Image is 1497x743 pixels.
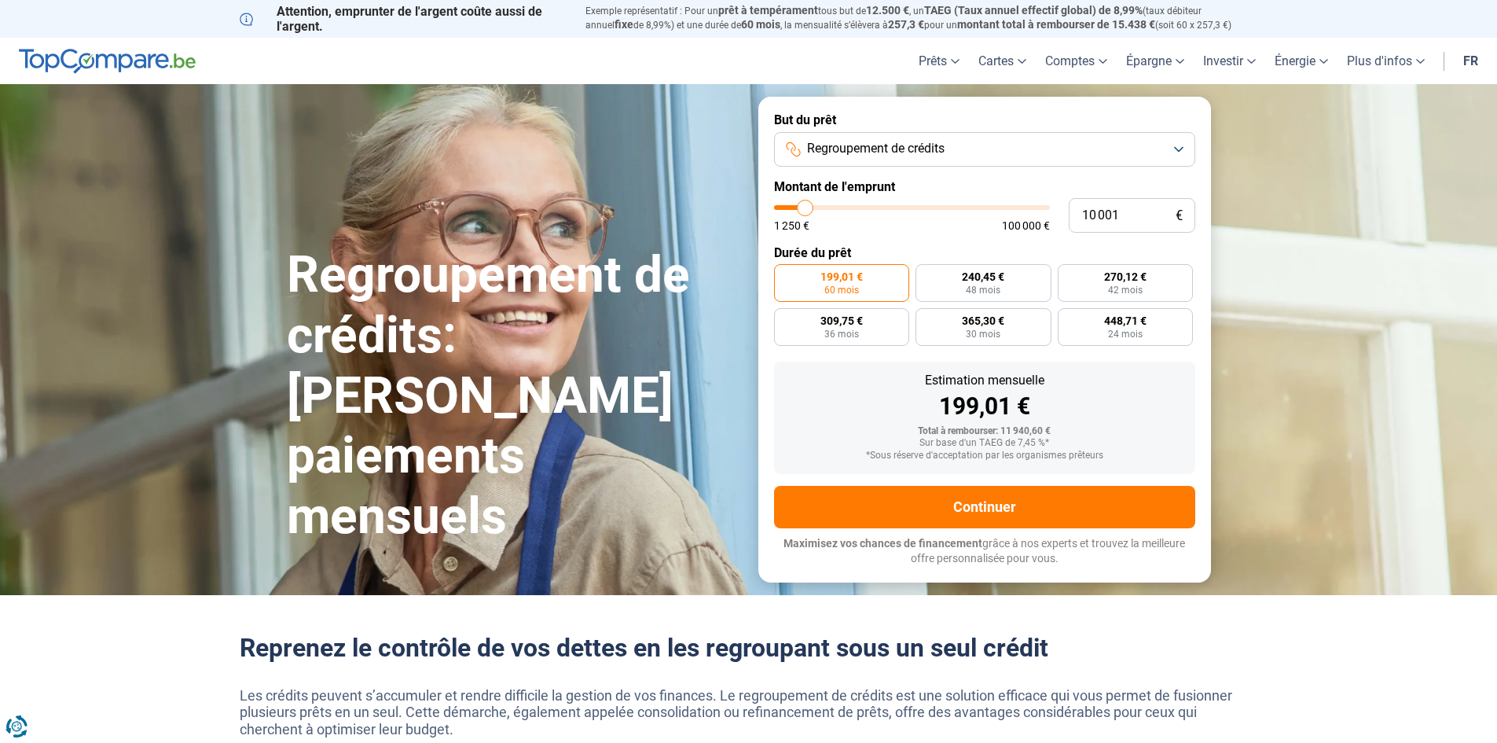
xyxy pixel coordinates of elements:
h1: Regroupement de crédits: [PERSON_NAME] paiements mensuels [287,245,739,547]
img: TopCompare [19,49,196,74]
a: fr [1454,38,1488,84]
button: Regroupement de crédits [774,132,1195,167]
span: montant total à rembourser de 15.438 € [957,18,1155,31]
div: Estimation mensuelle [787,374,1183,387]
span: 448,71 € [1104,315,1147,326]
span: 365,30 € [962,315,1004,326]
div: 199,01 € [787,395,1183,418]
span: 257,3 € [888,18,924,31]
span: 240,45 € [962,271,1004,282]
span: prêt à tempérament [718,4,818,17]
span: 309,75 € [820,315,863,326]
a: Investir [1194,38,1265,84]
span: 60 mois [824,285,859,295]
span: 100 000 € [1002,220,1050,231]
h2: Reprenez le contrôle de vos dettes en les regroupant sous un seul crédit [240,633,1258,663]
div: Total à rembourser: 11 940,60 € [787,426,1183,437]
a: Énergie [1265,38,1337,84]
a: Comptes [1036,38,1117,84]
a: Prêts [909,38,969,84]
p: Attention, emprunter de l'argent coûte aussi de l'argent. [240,4,567,34]
div: Sur base d'un TAEG de 7,45 %* [787,438,1183,449]
span: Maximisez vos chances de financement [783,537,982,550]
span: 30 mois [966,329,1000,339]
a: Cartes [969,38,1036,84]
label: But du prêt [774,112,1195,127]
span: 42 mois [1108,285,1143,295]
span: 24 mois [1108,329,1143,339]
span: 12.500 € [866,4,909,17]
span: 1 250 € [774,220,809,231]
a: Épargne [1117,38,1194,84]
span: fixe [615,18,633,31]
button: Continuer [774,486,1195,528]
span: TAEG (Taux annuel effectif global) de 8,99% [924,4,1143,17]
p: grâce à nos experts et trouvez la meilleure offre personnalisée pour vous. [774,536,1195,567]
span: Regroupement de crédits [807,140,945,157]
p: Les crédits peuvent s’accumuler et rendre difficile la gestion de vos finances. Le regroupement d... [240,687,1258,738]
label: Montant de l'emprunt [774,179,1195,194]
p: Exemple représentatif : Pour un tous but de , un (taux débiteur annuel de 8,99%) et une durée de ... [585,4,1258,32]
label: Durée du prêt [774,245,1195,260]
span: 199,01 € [820,271,863,282]
span: 48 mois [966,285,1000,295]
div: *Sous réserve d'acceptation par les organismes prêteurs [787,451,1183,462]
a: Plus d'infos [1337,38,1434,84]
span: 60 mois [741,18,780,31]
span: € [1176,209,1183,223]
span: 270,12 € [1104,271,1147,282]
span: 36 mois [824,329,859,339]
